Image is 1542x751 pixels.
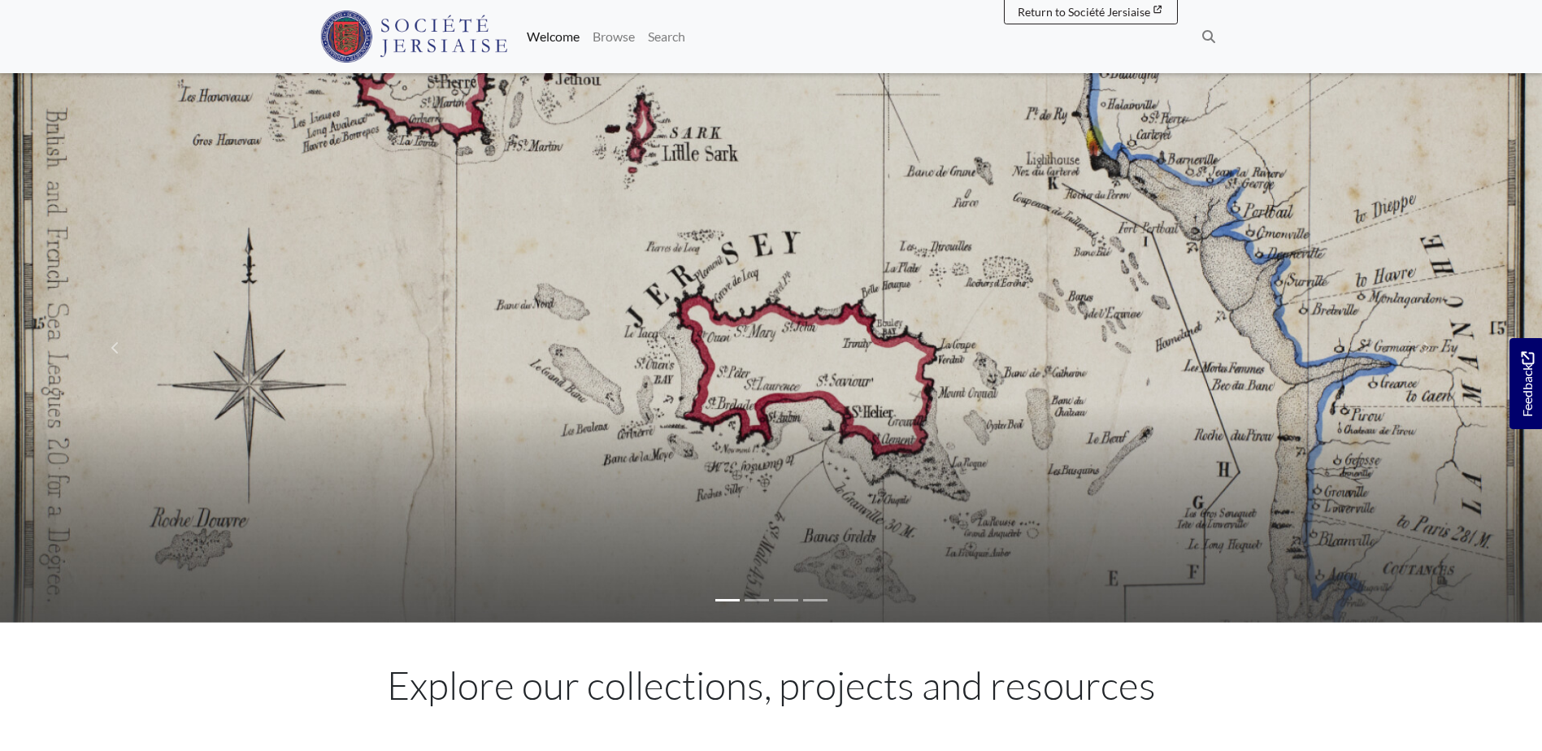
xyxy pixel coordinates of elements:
[1018,5,1150,19] span: Return to Société Jersiaise
[320,662,1223,709] h1: Explore our collections, projects and resources
[1310,73,1542,623] a: Move to next slideshow image
[641,20,692,53] a: Search
[320,7,508,67] a: Société Jersiaise logo
[520,20,586,53] a: Welcome
[586,20,641,53] a: Browse
[320,11,508,63] img: Société Jersiaise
